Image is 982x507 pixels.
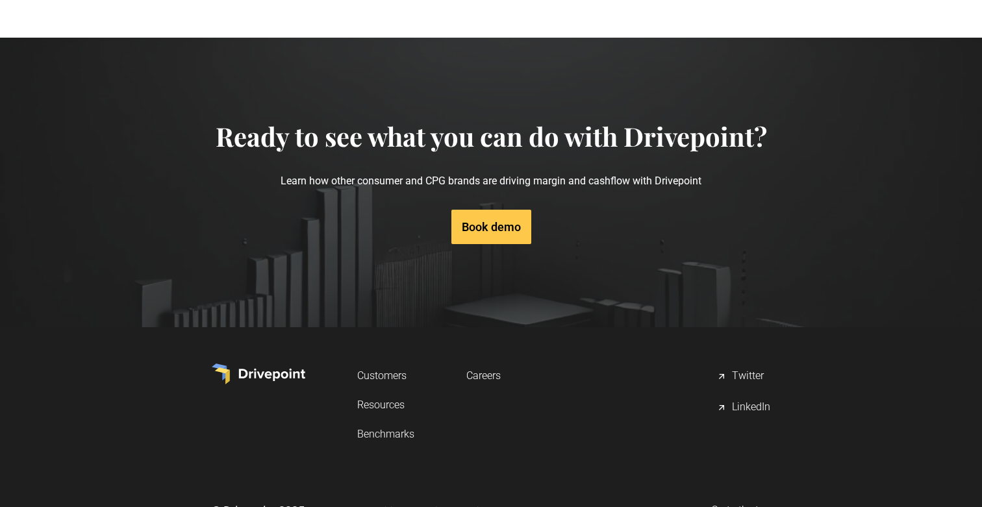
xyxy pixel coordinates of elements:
a: Customers [357,364,414,388]
div: Twitter [732,369,764,384]
a: Careers [466,364,501,388]
a: LinkedIn [716,395,770,421]
p: Learn how other consumer and CPG brands are driving margin and cashflow with Drivepoint [216,152,767,210]
a: Benchmarks [357,422,414,446]
a: Book demo [451,210,531,244]
a: Twitter [716,364,770,390]
div: LinkedIn [732,400,770,415]
h4: Ready to see what you can do with Drivepoint? [216,121,767,152]
a: Resources [357,393,414,417]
